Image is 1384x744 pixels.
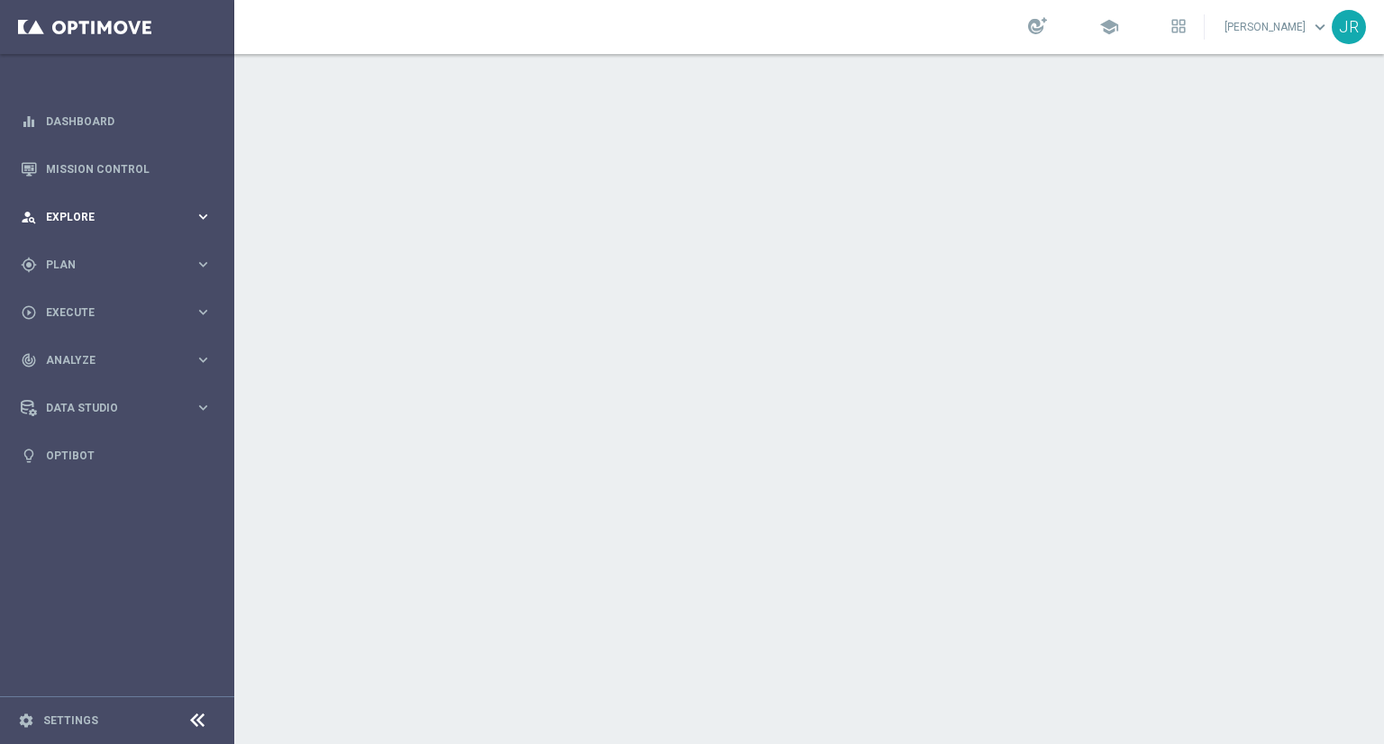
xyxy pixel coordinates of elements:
[46,307,195,318] span: Execute
[20,353,213,367] button: track_changes Analyze keyboard_arrow_right
[1099,17,1119,37] span: school
[195,399,212,416] i: keyboard_arrow_right
[43,715,98,726] a: Settings
[1310,17,1330,37] span: keyboard_arrow_down
[195,351,212,368] i: keyboard_arrow_right
[20,114,213,129] button: equalizer Dashboard
[21,352,195,368] div: Analyze
[195,256,212,273] i: keyboard_arrow_right
[20,449,213,463] button: lightbulb Optibot
[20,401,213,415] button: Data Studio keyboard_arrow_right
[1332,10,1366,44] div: JR
[20,210,213,224] button: person_search Explore keyboard_arrow_right
[46,403,195,413] span: Data Studio
[20,258,213,272] button: gps_fixed Plan keyboard_arrow_right
[46,145,212,193] a: Mission Control
[20,305,213,320] button: play_circle_outline Execute keyboard_arrow_right
[46,97,212,145] a: Dashboard
[21,209,37,225] i: person_search
[21,257,37,273] i: gps_fixed
[46,431,212,479] a: Optibot
[21,448,37,464] i: lightbulb
[21,431,212,479] div: Optibot
[21,113,37,130] i: equalizer
[195,304,212,321] i: keyboard_arrow_right
[21,97,212,145] div: Dashboard
[46,355,195,366] span: Analyze
[21,352,37,368] i: track_changes
[21,257,195,273] div: Plan
[46,259,195,270] span: Plan
[21,304,195,321] div: Execute
[46,212,195,222] span: Explore
[20,162,213,177] button: Mission Control
[21,400,195,416] div: Data Studio
[18,712,34,729] i: settings
[1223,14,1332,41] a: [PERSON_NAME]keyboard_arrow_down
[21,209,195,225] div: Explore
[195,208,212,225] i: keyboard_arrow_right
[21,145,212,193] div: Mission Control
[21,304,37,321] i: play_circle_outline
